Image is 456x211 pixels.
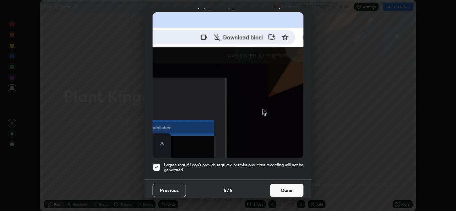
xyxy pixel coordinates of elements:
h5: I agree that if I don't provide required permissions, class recording will not be generated [164,162,303,173]
h4: 5 [230,187,232,194]
h4: 5 [224,187,226,194]
h4: / [227,187,229,194]
img: downloads-permission-blocked.gif [153,12,303,158]
button: Previous [153,184,186,197]
button: Done [270,184,303,197]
